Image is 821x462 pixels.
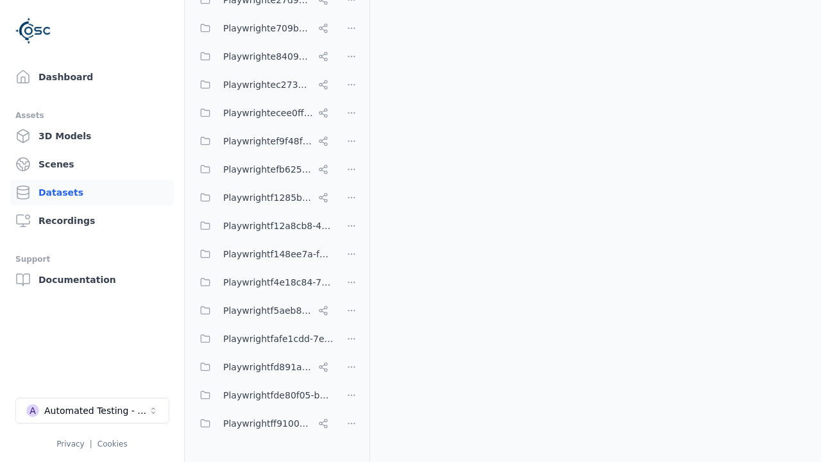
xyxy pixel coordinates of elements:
[223,105,313,121] span: Playwrightecee0ff0-2df5-41ca-bc9d-ef70750fb77f
[192,298,334,323] button: Playwrightf5aeb831-9105-46b5-9a9b-c943ac435ad3
[44,404,148,417] div: Automated Testing - Playwright
[10,180,174,205] a: Datasets
[192,128,334,154] button: Playwrightef9f48f5-132c-420e-ba19-65a3bd8c2253
[15,13,51,49] img: Logo
[192,213,334,239] button: Playwrightf12a8cb8-44f5-4bf0-b292-721ddd8e7e42
[192,44,334,69] button: Playwrighte8409d5f-3a44-44cc-9d3a-6aa5a29a7491
[192,157,334,182] button: Playwrightefb6251a-f72e-4cb7-bc11-185fbdc8734c
[26,404,39,417] div: A
[15,252,169,267] div: Support
[10,267,174,293] a: Documentation
[223,133,313,149] span: Playwrightef9f48f5-132c-420e-ba19-65a3bd8c2253
[15,108,169,123] div: Assets
[223,303,313,318] span: Playwrightf5aeb831-9105-46b5-9a9b-c943ac435ad3
[192,100,334,126] button: Playwrightecee0ff0-2df5-41ca-bc9d-ef70750fb77f
[56,440,84,449] a: Privacy
[10,64,174,90] a: Dashboard
[192,326,334,352] button: Playwrightfafe1cdd-7eb2-4390-bfe1-ed4773ecffac
[97,440,128,449] a: Cookies
[223,190,313,205] span: Playwrightf1285bef-0e1f-4916-a3c2-d80ed4e692e1
[192,269,334,295] button: Playwrightf4e18c84-7c7e-4c28-bfa4-7be69262452c
[192,185,334,210] button: Playwrightf1285bef-0e1f-4916-a3c2-d80ed4e692e1
[223,49,313,64] span: Playwrighte8409d5f-3a44-44cc-9d3a-6aa5a29a7491
[192,72,334,98] button: Playwrightec273ffb-61ea-45e5-a16f-f2326c02251a
[10,151,174,177] a: Scenes
[223,359,313,375] span: Playwrightfd891aa9-817c-4b53-b4a5-239ad8786b13
[223,77,313,92] span: Playwrightec273ffb-61ea-45e5-a16f-f2326c02251a
[223,21,313,36] span: Playwrighte709b856-b263-47a5-9229-8fa71ab27104
[90,440,92,449] span: |
[223,275,334,290] span: Playwrightf4e18c84-7c7e-4c28-bfa4-7be69262452c
[223,388,334,403] span: Playwrightfde80f05-b70d-4104-ad1c-b71865a0eedf
[10,123,174,149] a: 3D Models
[192,411,334,436] button: Playwrightff910033-c297-413c-9627-78f34a067480
[223,331,334,346] span: Playwrightfafe1cdd-7eb2-4390-bfe1-ed4773ecffac
[192,382,334,408] button: Playwrightfde80f05-b70d-4104-ad1c-b71865a0eedf
[192,354,334,380] button: Playwrightfd891aa9-817c-4b53-b4a5-239ad8786b13
[223,246,334,262] span: Playwrightf148ee7a-f6f0-478b-8659-42bd4a5eac88
[192,15,334,41] button: Playwrighte709b856-b263-47a5-9229-8fa71ab27104
[15,398,169,424] button: Select a workspace
[10,208,174,234] a: Recordings
[192,241,334,267] button: Playwrightf148ee7a-f6f0-478b-8659-42bd4a5eac88
[223,162,313,177] span: Playwrightefb6251a-f72e-4cb7-bc11-185fbdc8734c
[223,416,313,431] span: Playwrightff910033-c297-413c-9627-78f34a067480
[223,218,334,234] span: Playwrightf12a8cb8-44f5-4bf0-b292-721ddd8e7e42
